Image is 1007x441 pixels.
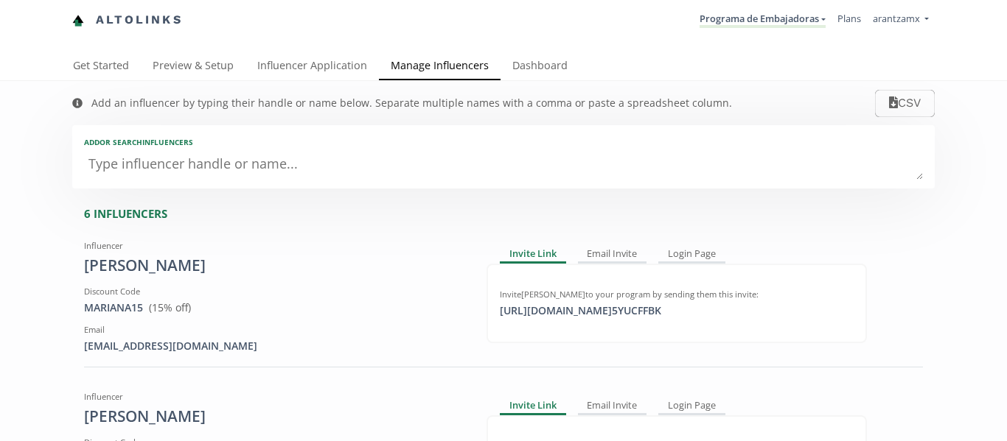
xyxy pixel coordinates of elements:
[578,397,647,414] div: Email Invite
[578,246,647,264] div: Email Invite
[84,240,464,252] div: Influencer
[91,96,732,110] div: Add an influencer by typing their handle or name below. Separate multiple names with a comma or p...
[84,300,143,314] a: MARIANA15
[72,8,183,32] a: Altolinks
[72,15,84,27] img: favicon-32x32.png
[873,12,920,25] span: arantzamx
[658,397,725,414] div: Login Page
[245,52,379,82] a: Influencer Application
[84,391,464,403] div: Influencer
[84,324,464,336] div: Email
[500,246,566,264] div: Invite Link
[500,289,854,300] div: Invite [PERSON_NAME] to your program by sending them this invite:
[700,12,826,28] a: Programa de Embajadoras
[61,52,141,82] a: Get Started
[500,397,566,414] div: Invite Link
[84,255,464,277] div: [PERSON_NAME]
[501,52,579,82] a: Dashboard
[84,339,464,353] div: [EMAIL_ADDRESS][DOMAIN_NAME]
[875,90,935,117] button: CSV
[149,300,191,314] span: ( 15 % off)
[84,286,464,297] div: Discount Code
[379,52,501,82] a: Manage Influencers
[491,303,670,318] div: [URL][DOMAIN_NAME] 5YUCFFBK
[84,406,464,428] div: [PERSON_NAME]
[84,137,923,147] div: Add or search INFLUENCERS
[873,12,929,29] a: arantzamx
[837,12,861,25] a: Plans
[658,246,725,264] div: Login Page
[141,52,245,82] a: Preview & Setup
[84,206,935,222] div: 6 INFLUENCERS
